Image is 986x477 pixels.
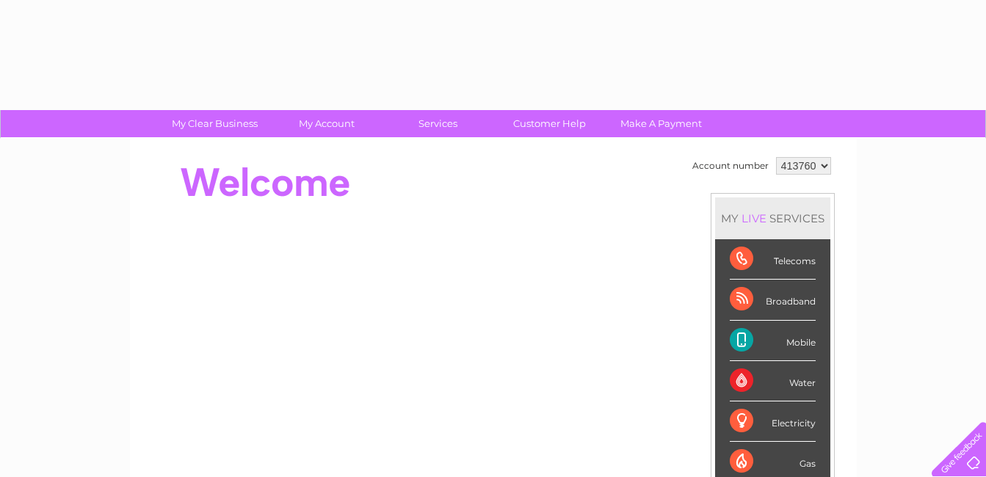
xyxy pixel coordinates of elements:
div: MY SERVICES [715,197,830,239]
div: Broadband [730,280,816,320]
a: Make A Payment [601,110,722,137]
div: Water [730,361,816,401]
a: Services [377,110,499,137]
a: My Clear Business [154,110,275,137]
div: Mobile [730,321,816,361]
td: Account number [689,153,772,178]
a: Customer Help [489,110,610,137]
div: Telecoms [730,239,816,280]
a: My Account [266,110,387,137]
div: LIVE [739,211,769,225]
div: Electricity [730,401,816,442]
